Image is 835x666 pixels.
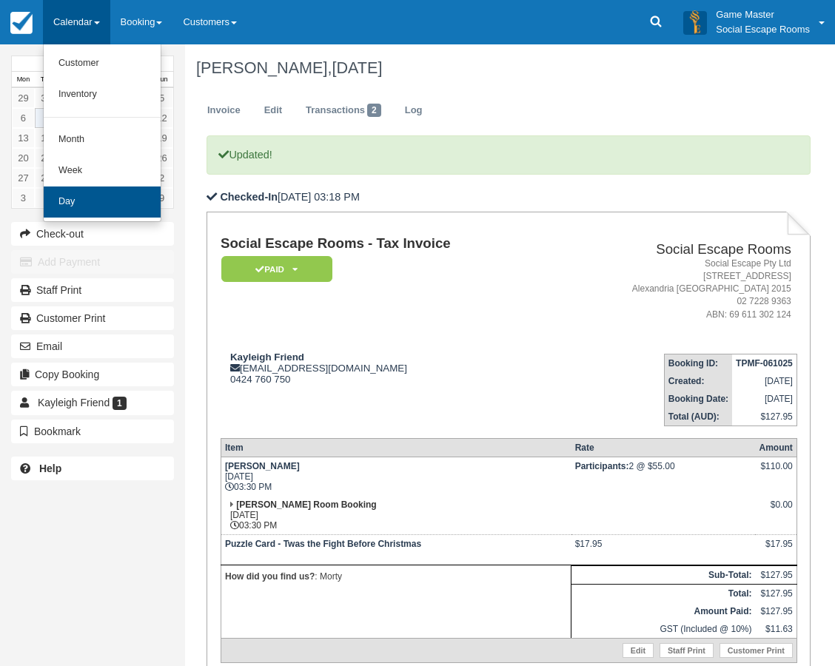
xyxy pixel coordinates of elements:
h1: [PERSON_NAME], [196,59,800,77]
th: Booking Date: [664,390,732,408]
a: Day [44,186,161,218]
th: Booking ID: [664,354,732,372]
a: Edit [623,643,654,658]
a: Customer [44,48,161,79]
b: Help [39,462,61,474]
td: $127.95 [755,565,797,584]
strong: TPMF-061025 [736,358,793,369]
a: Inventory [44,79,161,110]
a: Kayleigh Friend 1 [11,391,174,414]
div: $110.00 [759,461,792,483]
td: $127.95 [755,602,797,620]
a: 19 [150,128,173,148]
div: [EMAIL_ADDRESS][DOMAIN_NAME] 0424 760 750 [221,351,551,385]
a: 6 [12,108,35,128]
td: [DATE] [732,372,797,390]
a: 2 [150,168,173,188]
th: Total: [571,584,756,602]
a: 20 [12,148,35,168]
td: $17.95 [571,534,756,565]
strong: [PERSON_NAME] [225,461,300,471]
a: 4 [35,188,58,208]
td: [DATE] 03:30 PM [221,496,571,535]
ul: Calendar [43,44,161,222]
a: 30 [35,88,58,108]
a: Invoice [196,96,252,125]
p: [DATE] 03:18 PM [207,189,811,205]
button: Add Payment [11,250,174,274]
td: [DATE] [732,390,797,408]
td: 2 @ $55.00 [571,457,756,496]
button: Bookmark [11,420,174,443]
a: Transactions2 [295,96,392,125]
th: Sun [150,72,173,88]
a: Help [11,457,174,480]
a: Paid [221,255,327,283]
p: : Morty [225,569,567,584]
div: $17.95 [759,539,792,561]
img: A3 [683,10,707,34]
span: 1 [113,397,127,410]
img: checkfront-main-nav-mini-logo.png [10,12,33,34]
a: Staff Print [660,643,714,658]
td: $11.63 [755,620,797,639]
div: $0.00 [759,499,792,522]
td: [DATE] 03:30 PM [221,457,571,496]
em: Paid [221,256,332,282]
a: 26 [150,148,173,168]
a: 3 [12,188,35,208]
p: Updated! [207,135,811,175]
a: Month [44,124,161,155]
th: Sub-Total: [571,565,756,584]
th: Amount [755,438,797,457]
th: Total (AUD): [664,408,732,426]
td: $127.95 [732,408,797,426]
a: 28 [35,168,58,188]
th: Mon [12,72,35,88]
span: [DATE] [332,58,382,77]
th: Amount Paid: [571,602,756,620]
button: Check-out [11,222,174,246]
th: Rate [571,438,756,457]
td: GST (Included @ 10%) [571,620,756,639]
a: 5 [150,88,173,108]
p: Social Escape Rooms [716,22,810,37]
address: Social Escape Pty Ltd [STREET_ADDRESS] Alexandria [GEOGRAPHIC_DATA] 2015 02 7228 9363 ABN: 69 611... [557,258,791,321]
th: Tue [35,72,58,88]
th: Created: [664,372,732,390]
a: 12 [150,108,173,128]
strong: How did you find us? [225,571,315,582]
strong: [PERSON_NAME] Room Booking [236,499,376,510]
th: Item [221,438,571,457]
a: 21 [35,148,58,168]
a: Staff Print [11,278,174,302]
strong: Participants [575,461,629,471]
a: 14 [35,128,58,148]
a: 29 [12,88,35,108]
button: Copy Booking [11,363,174,386]
a: 13 [12,128,35,148]
a: 9 [150,188,173,208]
span: 2 [367,104,381,117]
a: Customer Print [11,306,174,330]
strong: Kayleigh Friend [230,351,304,363]
button: Email [11,334,174,358]
a: Week [44,155,161,186]
b: Checked-In [220,191,278,203]
h2: Social Escape Rooms [557,242,791,258]
p: Game Master [716,7,810,22]
a: Edit [253,96,293,125]
a: Log [394,96,434,125]
strong: Puzzle Card - Twas the Fight Before Christmas [225,539,421,549]
a: 7 [35,108,58,128]
span: Kayleigh Friend [38,397,110,408]
a: 27 [12,168,35,188]
a: Customer Print [720,643,793,658]
td: $127.95 [755,584,797,602]
h1: Social Escape Rooms - Tax Invoice [221,236,551,252]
